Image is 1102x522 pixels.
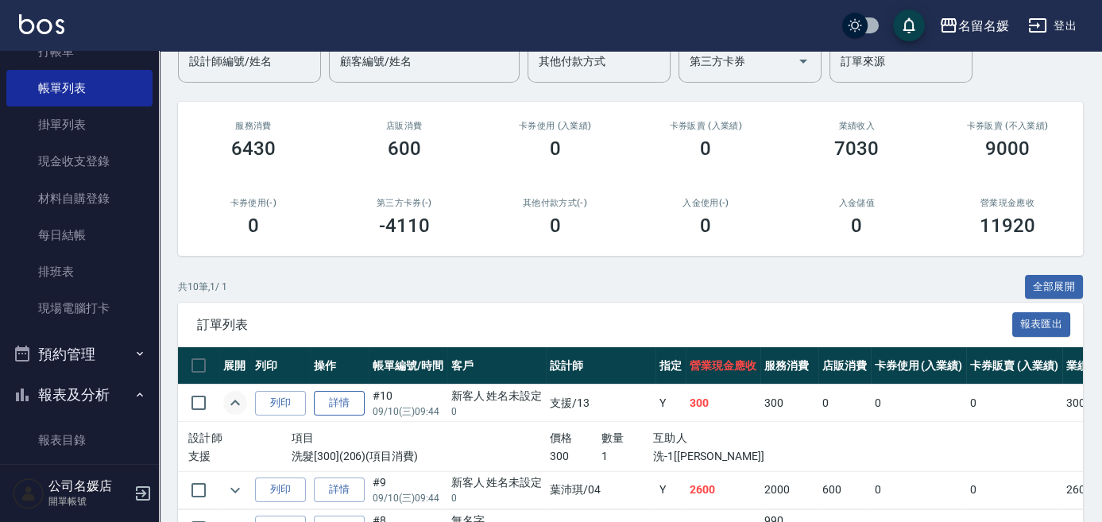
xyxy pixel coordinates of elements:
[292,448,550,465] p: 洗髮[300](206)(項目消費)
[700,215,711,237] h3: 0
[48,494,130,508] p: 開單帳號
[6,374,153,416] button: 報表及分析
[871,347,967,385] th: 卡券使用 (入業績)
[6,70,153,106] a: 帳單列表
[966,471,1062,508] td: 0
[818,385,871,422] td: 0
[373,491,443,505] p: 09/10 (三) 09:44
[369,385,447,422] td: #10
[310,347,369,385] th: 操作
[871,471,967,508] td: 0
[958,16,1009,36] div: 名留名媛
[379,215,430,237] h3: -4110
[219,347,251,385] th: 展開
[550,448,601,465] p: 300
[546,471,655,508] td: 葉沛琪 /04
[1012,316,1071,331] a: 報表匯出
[760,471,818,508] td: 2000
[251,347,310,385] th: 列印
[546,385,655,422] td: 支援 /13
[653,448,808,465] p: 洗-1[[PERSON_NAME]]
[188,448,292,465] p: 支援
[178,280,227,294] p: 共 10 筆, 1 / 1
[649,121,762,131] h2: 卡券販賣 (入業績)
[951,121,1064,131] h2: 卡券販賣 (不入業績)
[197,317,1012,333] span: 訂單列表
[686,471,760,508] td: 2600
[700,137,711,160] h3: 0
[451,404,543,419] p: 0
[314,478,365,502] a: 詳情
[451,388,543,404] div: 新客人 姓名未設定
[893,10,925,41] button: save
[255,391,306,416] button: 列印
[369,347,447,385] th: 帳單編號/時間
[197,121,310,131] h3: 服務消費
[451,491,543,505] p: 0
[550,215,561,237] h3: 0
[550,137,561,160] h3: 0
[6,106,153,143] a: 掛單列表
[373,404,443,419] p: 09/10 (三) 09:44
[231,137,276,160] h3: 6430
[6,290,153,327] a: 現場電腦打卡
[951,198,1064,208] h2: 營業現金應收
[966,347,1062,385] th: 卡券販賣 (入業績)
[6,217,153,253] a: 每日結帳
[6,422,153,458] a: 報表目錄
[871,385,967,422] td: 0
[653,431,687,444] span: 互助人
[248,215,259,237] h3: 0
[6,253,153,290] a: 排班表
[13,478,44,509] img: Person
[601,431,624,444] span: 數量
[791,48,816,74] button: Open
[499,198,612,208] h2: 其他付款方式(-)
[314,391,365,416] a: 詳情
[655,347,686,385] th: 指定
[1025,275,1084,300] button: 全部展開
[451,474,543,491] div: 新客人 姓名未設定
[348,198,461,208] h2: 第三方卡券(-)
[388,137,421,160] h3: 600
[188,431,222,444] span: 設計師
[818,471,871,508] td: 600
[760,347,818,385] th: 服務消費
[223,391,247,415] button: expand row
[6,458,153,495] a: 店家區間累計表
[197,198,310,208] h2: 卡券使用(-)
[546,347,655,385] th: 設計師
[818,347,871,385] th: 店販消費
[655,385,686,422] td: Y
[499,121,612,131] h2: 卡券使用 (入業績)
[6,180,153,217] a: 材料自購登錄
[223,478,247,502] button: expand row
[655,471,686,508] td: Y
[6,33,153,70] a: 打帳單
[851,215,862,237] h3: 0
[292,431,315,444] span: 項目
[369,471,447,508] td: #9
[550,431,573,444] span: 價格
[966,385,1062,422] td: 0
[686,347,760,385] th: 營業現金應收
[348,121,461,131] h2: 店販消費
[447,347,547,385] th: 客戶
[649,198,762,208] h2: 入金使用(-)
[19,14,64,34] img: Logo
[1022,11,1083,41] button: 登出
[1012,312,1071,337] button: 報表匯出
[686,385,760,422] td: 300
[6,334,153,375] button: 預約管理
[985,137,1030,160] h3: 9000
[255,478,306,502] button: 列印
[6,143,153,180] a: 現金收支登錄
[834,137,879,160] h3: 7030
[601,448,653,465] p: 1
[48,478,130,494] h5: 公司名媛店
[760,385,818,422] td: 300
[933,10,1015,42] button: 名留名媛
[800,121,913,131] h2: 業績收入
[800,198,913,208] h2: 入金儲值
[980,215,1035,237] h3: 11920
